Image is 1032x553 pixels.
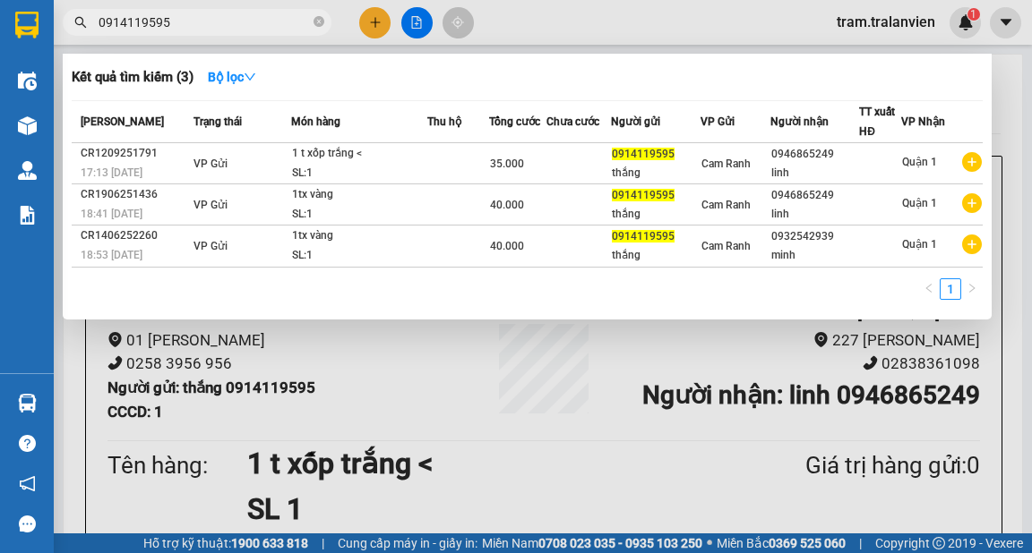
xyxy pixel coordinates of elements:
[771,164,859,183] div: linh
[771,205,859,224] div: linh
[18,116,37,135] img: warehouse-icon
[701,240,751,252] span: Cam Ranh
[81,249,142,261] span: 18:53 [DATE]
[99,13,310,32] input: Tìm tên, số ĐT hoặc mã đơn
[292,205,426,225] div: SL: 1
[701,115,735,128] span: VP Gửi
[490,199,524,211] span: 40.000
[314,14,324,31] span: close-circle
[771,227,859,246] div: 0932542939
[427,115,461,128] span: Thu hộ
[208,70,256,84] strong: Bộ lọc
[962,234,982,254] span: plus-circle
[490,157,524,170] span: 35.000
[291,115,340,128] span: Món hàng
[110,26,177,203] b: Trà Lan Viên - Gửi khách hàng
[81,144,188,163] div: CR1209251791
[612,205,700,224] div: thắng
[962,152,982,172] span: plus-circle
[22,115,65,200] b: Trà Lan Viên
[612,246,700,265] div: thắng
[918,278,940,300] li: Previous Page
[292,246,426,266] div: SL: 1
[612,189,675,201] span: 0914119595
[490,240,524,252] span: 40.000
[244,71,256,83] span: down
[18,161,37,180] img: warehouse-icon
[15,12,39,38] img: logo-vxr
[546,115,599,128] span: Chưa cước
[81,208,142,220] span: 18:41 [DATE]
[859,106,895,138] span: TT xuất HĐ
[74,16,87,29] span: search
[150,68,246,82] b: [DOMAIN_NAME]
[902,238,937,251] span: Quận 1
[292,226,426,246] div: 1tx vàng
[962,193,982,213] span: plus-circle
[19,435,36,452] span: question-circle
[961,278,983,300] button: right
[19,515,36,532] span: message
[193,199,228,211] span: VP Gửi
[940,278,961,300] li: 1
[771,186,859,205] div: 0946865249
[81,166,142,179] span: 17:13 [DATE]
[194,22,237,65] img: logo.jpg
[771,246,859,265] div: minh
[150,85,246,107] li: (c) 2017
[81,185,188,204] div: CR1906251436
[72,68,193,87] h3: Kết quả tìm kiếm ( 3 )
[901,115,945,128] span: VP Nhận
[292,144,426,164] div: 1 t xốp trắng <
[81,226,188,245] div: CR1406252260
[314,16,324,27] span: close-circle
[18,394,37,413] img: warehouse-icon
[902,197,937,209] span: Quận 1
[611,115,660,128] span: Người gửi
[701,157,751,170] span: Cam Ranh
[918,278,940,300] button: left
[18,206,37,225] img: solution-icon
[19,475,36,492] span: notification
[292,185,426,205] div: 1tx vàng
[193,240,228,252] span: VP Gửi
[701,199,751,211] span: Cam Ranh
[612,230,675,242] span: 0914119595
[81,115,164,128] span: [PERSON_NAME]
[612,164,700,183] div: thắng
[193,157,228,170] span: VP Gửi
[967,283,977,294] span: right
[771,145,859,164] div: 0946865249
[193,115,242,128] span: Trạng thái
[18,72,37,90] img: warehouse-icon
[193,63,271,91] button: Bộ lọcdown
[924,283,934,294] span: left
[941,279,960,299] a: 1
[292,164,426,183] div: SL: 1
[902,156,937,168] span: Quận 1
[770,115,829,128] span: Người nhận
[961,278,983,300] li: Next Page
[489,115,540,128] span: Tổng cước
[612,148,675,160] span: 0914119595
